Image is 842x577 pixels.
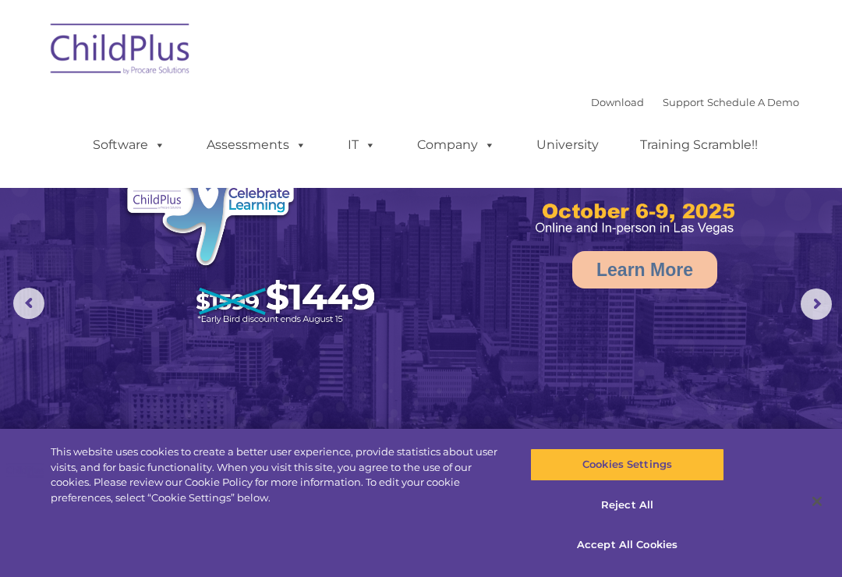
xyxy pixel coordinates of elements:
[332,129,391,161] a: IT
[43,12,199,90] img: ChildPlus by Procare Solutions
[530,529,723,561] button: Accept All Cookies
[51,444,505,505] div: This website uses cookies to create a better user experience, provide statistics about user visit...
[800,484,834,519] button: Close
[77,129,181,161] a: Software
[530,489,723,522] button: Reject All
[530,448,723,481] button: Cookies Settings
[191,129,322,161] a: Assessments
[707,96,799,108] a: Schedule A Demo
[402,129,511,161] a: Company
[591,96,644,108] a: Download
[624,129,773,161] a: Training Scramble!!
[591,96,799,108] font: |
[521,129,614,161] a: University
[663,96,704,108] a: Support
[572,251,717,288] a: Learn More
